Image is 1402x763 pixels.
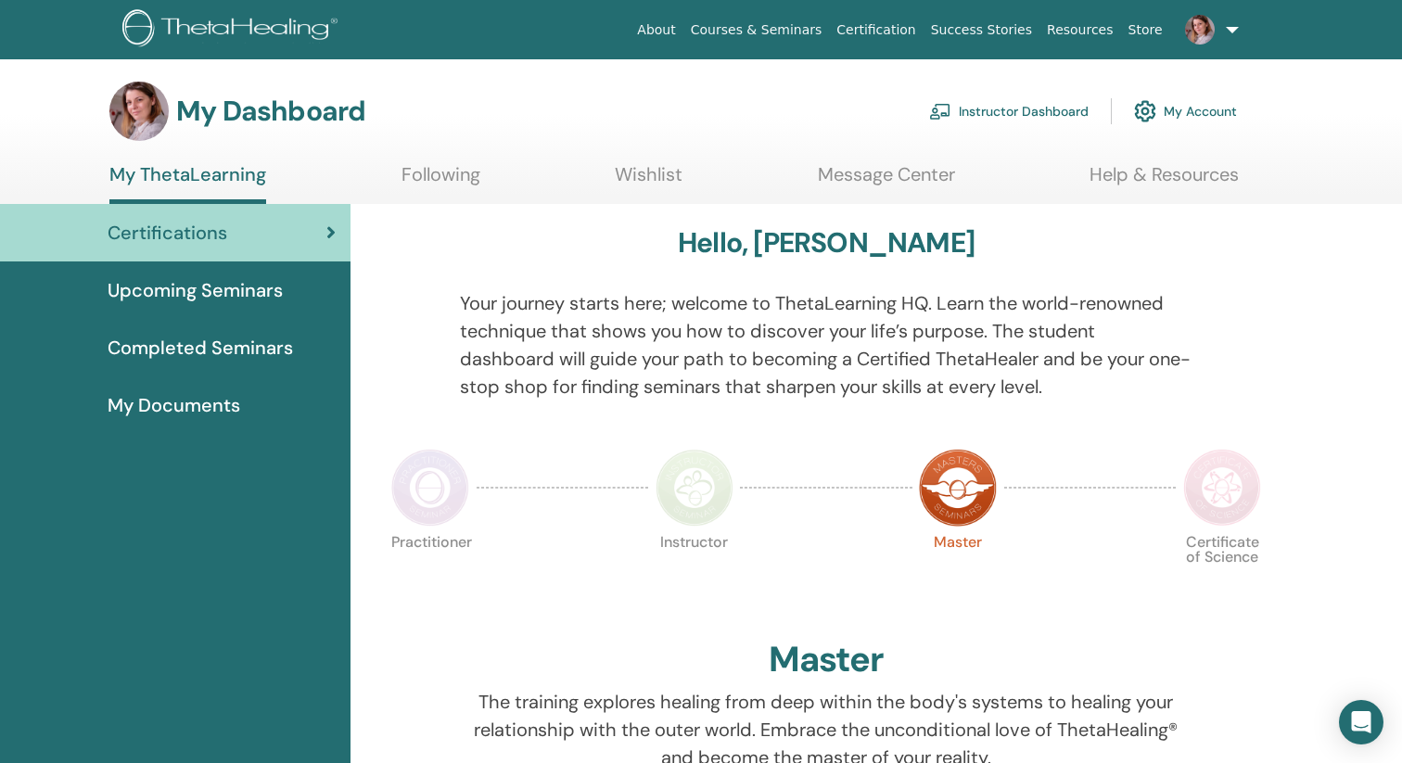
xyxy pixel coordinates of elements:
[401,163,480,199] a: Following
[1121,13,1170,47] a: Store
[122,9,344,51] img: logo.png
[829,13,923,47] a: Certification
[924,13,1039,47] a: Success Stories
[656,449,733,527] img: Instructor
[656,535,733,613] p: Instructor
[929,103,951,120] img: chalkboard-teacher.svg
[919,449,997,527] img: Master
[769,639,884,681] h2: Master
[176,95,365,128] h3: My Dashboard
[109,82,169,141] img: default.jpg
[108,391,240,419] span: My Documents
[919,535,997,613] p: Master
[630,13,682,47] a: About
[391,449,469,527] img: Practitioner
[818,163,955,199] a: Message Center
[391,535,469,613] p: Practitioner
[929,91,1089,132] a: Instructor Dashboard
[678,226,975,260] h3: Hello, [PERSON_NAME]
[1183,449,1261,527] img: Certificate of Science
[108,276,283,304] span: Upcoming Seminars
[108,219,227,247] span: Certifications
[460,289,1192,401] p: Your journey starts here; welcome to ThetaLearning HQ. Learn the world-renowned technique that sh...
[1183,535,1261,613] p: Certificate of Science
[109,163,266,204] a: My ThetaLearning
[1339,700,1383,744] div: Open Intercom Messenger
[615,163,682,199] a: Wishlist
[1134,95,1156,127] img: cog.svg
[108,334,293,362] span: Completed Seminars
[1134,91,1237,132] a: My Account
[1090,163,1239,199] a: Help & Resources
[1185,15,1215,45] img: default.jpg
[683,13,830,47] a: Courses & Seminars
[1039,13,1121,47] a: Resources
